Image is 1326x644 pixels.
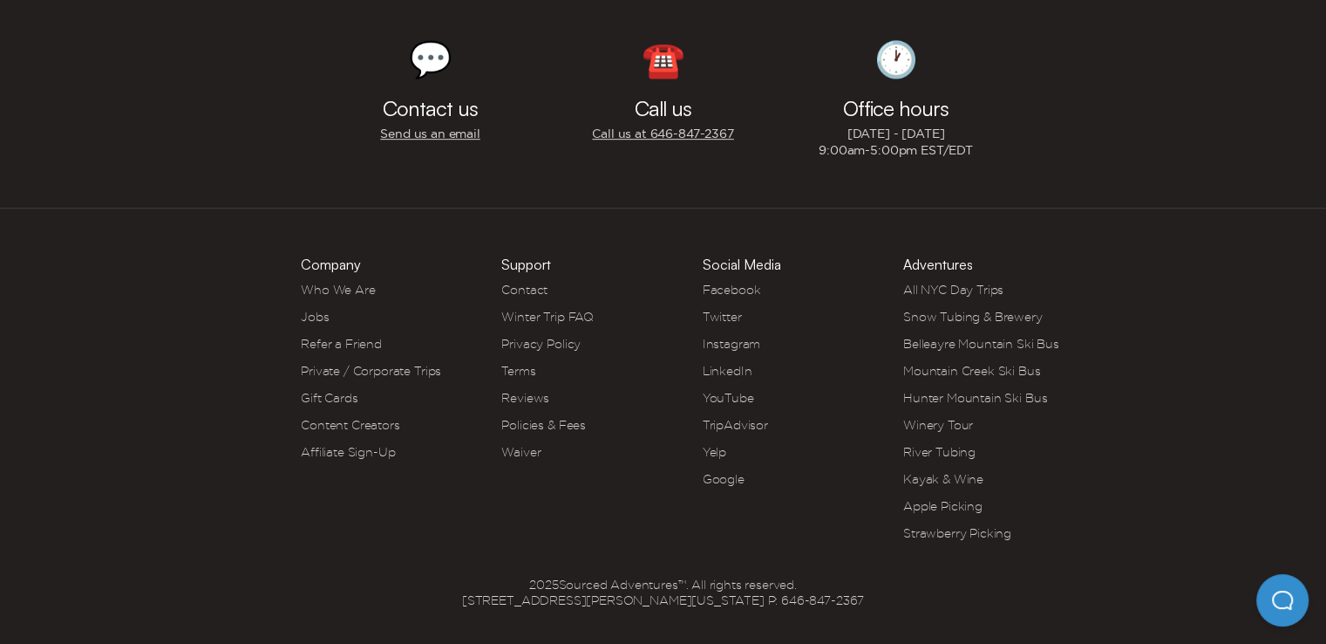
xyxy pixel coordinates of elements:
h3: Adventures [903,257,973,271]
a: Winery Tour [903,418,973,432]
h3: Call us [635,98,691,119]
a: Private / Corporate Trips [301,364,441,378]
span: 2025 Sourced Adventures™. All rights reserved. [STREET_ADDRESS][PERSON_NAME][US_STATE] P: 646‍-84... [462,577,864,610]
a: River Tubing [903,445,976,459]
a: Privacy Policy [501,337,581,351]
a: Jobs [301,310,329,324]
a: Kayak & Wine [903,472,983,486]
a: Apple Picking [903,499,983,513]
a: Content Creators [301,418,399,432]
a: Belleayre Mountain Ski Bus [903,337,1059,351]
a: YouTube [703,391,754,405]
h3: Contact us [383,98,479,119]
a: Waiver [501,445,541,459]
a: Refer a Friend [301,337,382,351]
a: Strawberry Picking [903,526,1011,540]
a: Winter Trip FAQ [501,310,594,324]
a: LinkedIn [703,364,752,378]
a: Send us an email [380,126,479,142]
h3: Company [301,257,361,271]
a: Google [703,472,745,486]
a: Mountain Creek Ski Bus [903,364,1040,378]
h3: Social Media [703,257,781,271]
a: Twitter [703,310,742,324]
a: Instagram [703,337,761,351]
h3: Support [501,257,551,271]
a: Gift Cards [301,391,357,405]
a: Yelp [703,445,726,459]
a: Call us at 646‍-847‍-2367 [592,126,733,142]
p: [DATE] - [DATE] 9:00am-5:00pm EST/EDT [819,126,973,159]
div: 🕐 [874,42,918,77]
a: Affiliate Sign-Up [301,445,395,459]
div: ☎️ [642,42,685,77]
a: Hunter Mountain Ski Bus [903,391,1047,405]
a: Facebook [703,283,761,297]
div: 💬 [409,42,452,77]
a: Contact [501,283,547,297]
iframe: Help Scout Beacon - Open [1256,574,1309,627]
a: Terms [501,364,535,378]
a: TripAdvisor [703,418,768,432]
a: Reviews [501,391,549,405]
a: Snow Tubing & Brewery [903,310,1043,324]
a: Policies & Fees [501,418,586,432]
a: All NYC Day Trips [903,283,1003,297]
h3: Office hours [843,98,949,119]
a: Who We Are [301,283,375,297]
